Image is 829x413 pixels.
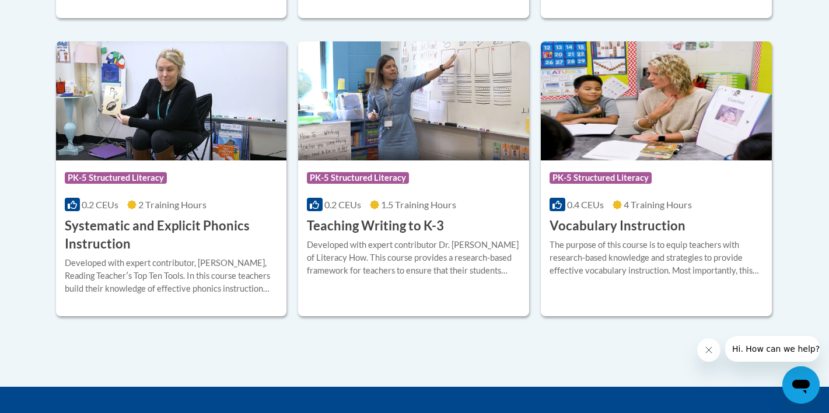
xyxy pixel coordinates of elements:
[324,199,361,210] span: 0.2 CEUs
[298,41,529,316] a: Course LogoPK-5 Structured Literacy0.2 CEUs1.5 Training Hours Teaching Writing to K-3Developed wi...
[550,172,652,184] span: PK-5 Structured Literacy
[56,41,287,316] a: Course LogoPK-5 Structured Literacy0.2 CEUs2 Training Hours Systematic and Explicit Phonics Instr...
[541,41,772,316] a: Course LogoPK-5 Structured Literacy0.4 CEUs4 Training Hours Vocabulary InstructionThe purpose of ...
[65,257,278,295] div: Developed with expert contributor, [PERSON_NAME], Reading Teacherʹs Top Ten Tools. In this course...
[65,172,167,184] span: PK-5 Structured Literacy
[56,41,287,160] img: Course Logo
[138,199,207,210] span: 2 Training Hours
[65,217,278,253] h3: Systematic and Explicit Phonics Instruction
[307,217,444,235] h3: Teaching Writing to K-3
[307,239,520,277] div: Developed with expert contributor Dr. [PERSON_NAME] of Literacy How. This course provides a resea...
[725,336,820,362] iframe: Message from company
[541,41,772,160] img: Course Logo
[550,217,685,235] h3: Vocabulary Instruction
[624,199,692,210] span: 4 Training Hours
[307,172,409,184] span: PK-5 Structured Literacy
[298,41,529,160] img: Course Logo
[550,239,763,277] div: The purpose of this course is to equip teachers with research-based knowledge and strategies to p...
[697,338,720,362] iframe: Close message
[782,366,820,404] iframe: Button to launch messaging window
[567,199,604,210] span: 0.4 CEUs
[381,199,456,210] span: 1.5 Training Hours
[82,199,118,210] span: 0.2 CEUs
